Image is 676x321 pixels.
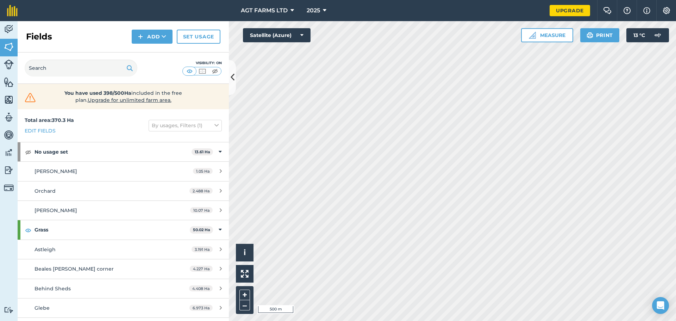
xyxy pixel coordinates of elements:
[4,112,14,123] img: svg+xml;base64,PD94bWwgdmVyc2lvbj0iMS4wIiBlbmNvZGluZz0idXRmLTgiPz4KPCEtLSBHZW5lcmF0b3I6IEFkb2JlIE...
[307,6,320,15] span: 2025
[18,279,229,298] a: Behind Sheds4.408 Ha
[23,92,37,103] img: svg+xml;base64,PHN2ZyB4bWxucz0iaHR0cDovL3d3dy53My5vcmcvMjAwMC9zdmciIHdpZHRoPSIzMiIgaGVpZ2h0PSIzMC...
[623,7,631,14] img: A question mark icon
[7,5,18,16] img: fieldmargin Logo
[239,300,250,310] button: –
[198,68,207,75] img: svg+xml;base64,PHN2ZyB4bWxucz0iaHR0cDovL3d3dy53My5vcmcvMjAwMC9zdmciIHdpZHRoPSI1MCIgaGVpZ2h0PSI0MC...
[18,220,229,239] div: Grass50.02 Ha
[662,7,671,14] img: A cog icon
[193,227,210,232] strong: 50.02 Ha
[18,201,229,220] a: [PERSON_NAME]10.07 Ha
[190,207,213,213] span: 10.07 Ha
[236,244,254,261] button: i
[48,89,198,104] span: included in the free plan .
[35,246,56,253] span: Astleigh
[521,28,573,42] button: Measure
[4,130,14,140] img: svg+xml;base64,PD94bWwgdmVyc2lvbj0iMS4wIiBlbmNvZGluZz0idXRmLTgiPz4KPCEtLSBHZW5lcmF0b3I6IEFkb2JlIE...
[35,188,56,194] span: Orchard
[25,226,31,234] img: svg+xml;base64,PHN2ZyB4bWxucz0iaHR0cDovL3d3dy53My5vcmcvMjAwMC9zdmciIHdpZHRoPSIxOCIgaGVpZ2h0PSIyNC...
[64,90,131,96] strong: You have used 398/500Ha
[18,259,229,278] a: Beales [PERSON_NAME] corner4.227 Ha
[23,89,223,104] a: You have used 398/500Haincluded in the free plan.Upgrade for unlimited farm area.
[18,298,229,317] a: Glebe6.973 Ha
[529,32,536,39] img: Ruler icon
[4,165,14,175] img: svg+xml;base64,PD94bWwgdmVyc2lvbj0iMS4wIiBlbmNvZGluZz0idXRmLTgiPz4KPCEtLSBHZW5lcmF0b3I6IEFkb2JlIE...
[587,31,593,39] img: svg+xml;base64,PHN2ZyB4bWxucz0iaHR0cDovL3d3dy53My5vcmcvMjAwMC9zdmciIHdpZHRoPSIxOSIgaGVpZ2h0PSIyNC...
[4,77,14,87] img: svg+xml;base64,PHN2ZyB4bWxucz0iaHR0cDovL3d3dy53My5vcmcvMjAwMC9zdmciIHdpZHRoPSI1NiIgaGVpZ2h0PSI2MC...
[132,30,173,44] button: Add
[550,5,590,16] a: Upgrade
[190,266,213,272] span: 4.227 Ha
[192,246,213,252] span: 3.191 Ha
[4,147,14,158] img: svg+xml;base64,PD94bWwgdmVyc2lvbj0iMS4wIiBlbmNvZGluZz0idXRmLTgiPz4KPCEtLSBHZW5lcmF0b3I6IEFkb2JlIE...
[35,168,77,174] span: [PERSON_NAME]
[4,60,14,69] img: svg+xml;base64,PD94bWwgdmVyc2lvbj0iMS4wIiBlbmNvZGluZz0idXRmLTgiPz4KPCEtLSBHZW5lcmF0b3I6IEFkb2JlIE...
[26,31,52,42] h2: Fields
[241,6,288,15] span: AGT FARMS LTD
[138,32,143,41] img: svg+xml;base64,PHN2ZyB4bWxucz0iaHR0cDovL3d3dy53My5vcmcvMjAwMC9zdmciIHdpZHRoPSIxNCIgaGVpZ2h0PSIyNC...
[4,42,14,52] img: svg+xml;base64,PHN2ZyB4bWxucz0iaHR0cDovL3d3dy53My5vcmcvMjAwMC9zdmciIHdpZHRoPSI1NiIgaGVpZ2h0PSI2MC...
[626,28,669,42] button: 13 °C
[185,68,194,75] img: svg+xml;base64,PHN2ZyB4bWxucz0iaHR0cDovL3d3dy53My5vcmcvMjAwMC9zdmciIHdpZHRoPSI1MCIgaGVpZ2h0PSI0MC...
[244,248,246,257] span: i
[580,28,620,42] button: Print
[189,305,213,311] span: 6.973 Ha
[4,183,14,193] img: svg+xml;base64,PD94bWwgdmVyc2lvbj0iMS4wIiBlbmNvZGluZz0idXRmLTgiPz4KPCEtLSBHZW5lcmF0b3I6IEFkb2JlIE...
[35,220,190,239] strong: Grass
[35,305,50,311] span: Glebe
[18,240,229,259] a: Astleigh3.191 Ha
[35,207,77,214] span: [PERSON_NAME]
[4,94,14,105] img: svg+xml;base64,PHN2ZyB4bWxucz0iaHR0cDovL3d3dy53My5vcmcvMjAwMC9zdmciIHdpZHRoPSI1NiIgaGVpZ2h0PSI2MC...
[241,270,249,278] img: Four arrows, one pointing top left, one top right, one bottom right and the last bottom left
[25,60,137,76] input: Search
[25,148,31,156] img: svg+xml;base64,PHN2ZyB4bWxucz0iaHR0cDovL3d3dy53My5vcmcvMjAwMC9zdmciIHdpZHRoPSIxOCIgaGVpZ2h0PSIyNC...
[126,64,133,72] img: svg+xml;base64,PHN2ZyB4bWxucz0iaHR0cDovL3d3dy53My5vcmcvMjAwMC9zdmciIHdpZHRoPSIxOSIgaGVpZ2h0PSIyNC...
[193,168,213,174] span: 1.05 Ha
[211,68,219,75] img: svg+xml;base64,PHN2ZyB4bWxucz0iaHR0cDovL3d3dy53My5vcmcvMjAwMC9zdmciIHdpZHRoPSI1MCIgaGVpZ2h0PSI0MC...
[149,120,222,131] button: By usages, Filters (1)
[88,97,171,103] span: Upgrade for unlimited farm area.
[35,142,192,161] strong: No usage set
[4,24,14,35] img: svg+xml;base64,PD94bWwgdmVyc2lvbj0iMS4wIiBlbmNvZGluZz0idXRmLTgiPz4KPCEtLSBHZW5lcmF0b3I6IEFkb2JlIE...
[25,117,74,123] strong: Total area : 370.3 Ha
[4,307,14,313] img: svg+xml;base64,PD94bWwgdmVyc2lvbj0iMS4wIiBlbmNvZGluZz0idXRmLTgiPz4KPCEtLSBHZW5lcmF0b3I6IEFkb2JlIE...
[243,28,311,42] button: Satellite (Azure)
[651,28,665,42] img: svg+xml;base64,PD94bWwgdmVyc2lvbj0iMS4wIiBlbmNvZGluZz0idXRmLTgiPz4KPCEtLSBHZW5lcmF0b3I6IEFkb2JlIE...
[177,30,220,44] a: Set usage
[633,28,645,42] span: 13 ° C
[652,297,669,314] div: Open Intercom Messenger
[189,285,213,291] span: 4.408 Ha
[18,181,229,200] a: Orchard2.488 Ha
[189,188,213,194] span: 2.488 Ha
[35,266,114,272] span: Beales [PERSON_NAME] corner
[239,290,250,300] button: +
[18,142,229,161] div: No usage set13.61 Ha
[35,285,71,292] span: Behind Sheds
[195,149,210,154] strong: 13.61 Ha
[182,60,222,66] div: Visibility: On
[25,127,56,135] a: Edit fields
[18,162,229,181] a: [PERSON_NAME]1.05 Ha
[603,7,612,14] img: Two speech bubbles overlapping with the left bubble in the forefront
[643,6,650,15] img: svg+xml;base64,PHN2ZyB4bWxucz0iaHR0cDovL3d3dy53My5vcmcvMjAwMC9zdmciIHdpZHRoPSIxNyIgaGVpZ2h0PSIxNy...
